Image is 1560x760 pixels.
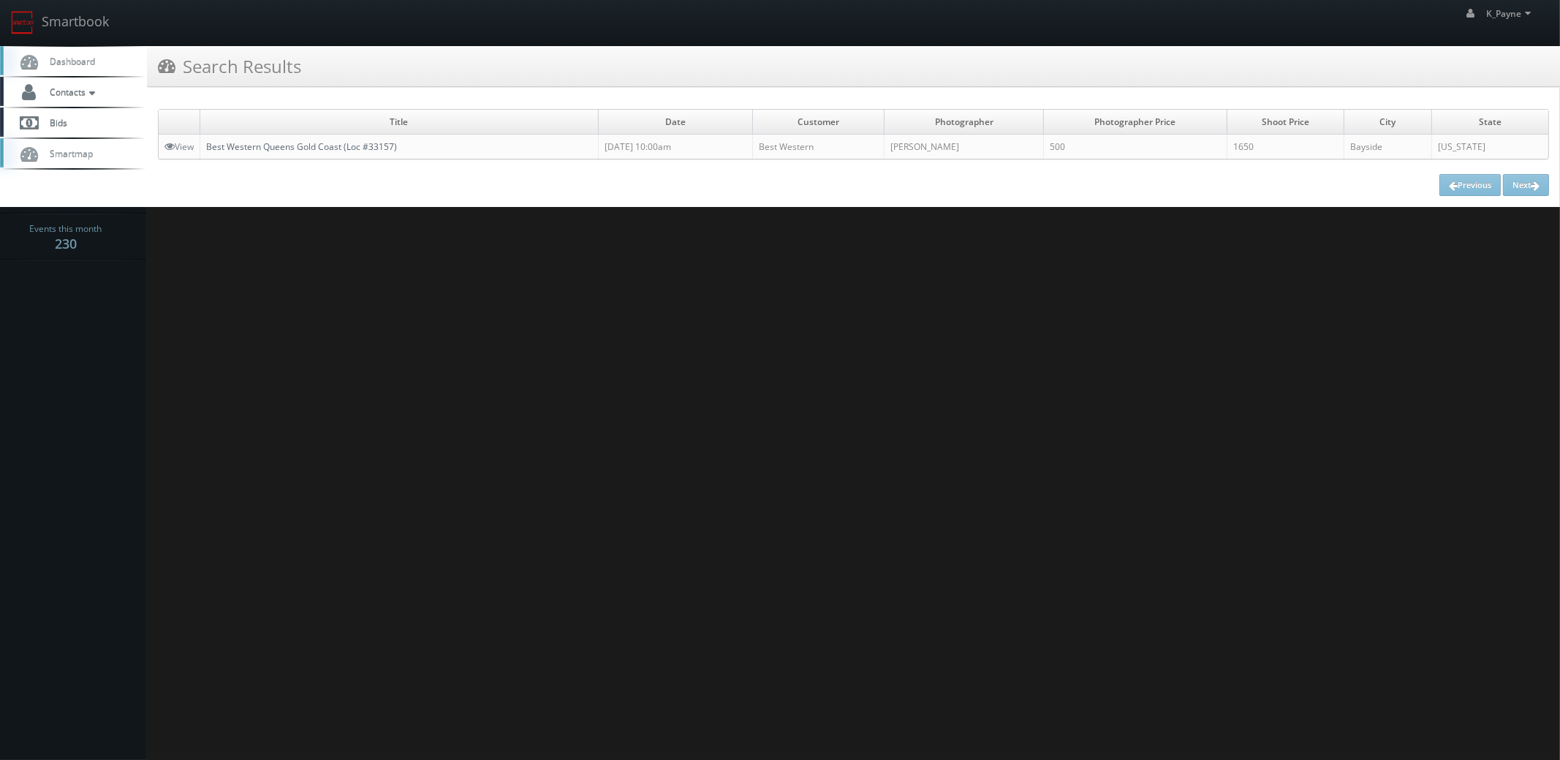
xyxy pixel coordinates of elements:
[1487,7,1535,20] span: K_Payne
[1043,135,1227,159] td: 500
[11,11,34,34] img: smartbook-logo.png
[1227,135,1344,159] td: 1650
[598,135,753,159] td: [DATE] 10:00am
[158,53,301,79] h3: Search Results
[164,140,194,153] a: View
[1431,110,1548,135] td: State
[598,110,753,135] td: Date
[42,86,99,98] span: Contacts
[55,235,77,252] strong: 230
[885,135,1043,159] td: [PERSON_NAME]
[206,140,397,153] a: Best Western Queens Gold Coast (Loc #33157)
[753,110,885,135] td: Customer
[1043,110,1227,135] td: Photographer Price
[200,110,599,135] td: Title
[885,110,1043,135] td: Photographer
[1227,110,1344,135] td: Shoot Price
[753,135,885,159] td: Best Western
[42,55,95,67] span: Dashboard
[1344,110,1432,135] td: City
[42,147,93,159] span: Smartmap
[30,222,102,236] span: Events this month
[42,116,67,129] span: Bids
[1431,135,1548,159] td: [US_STATE]
[1344,135,1432,159] td: Bayside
